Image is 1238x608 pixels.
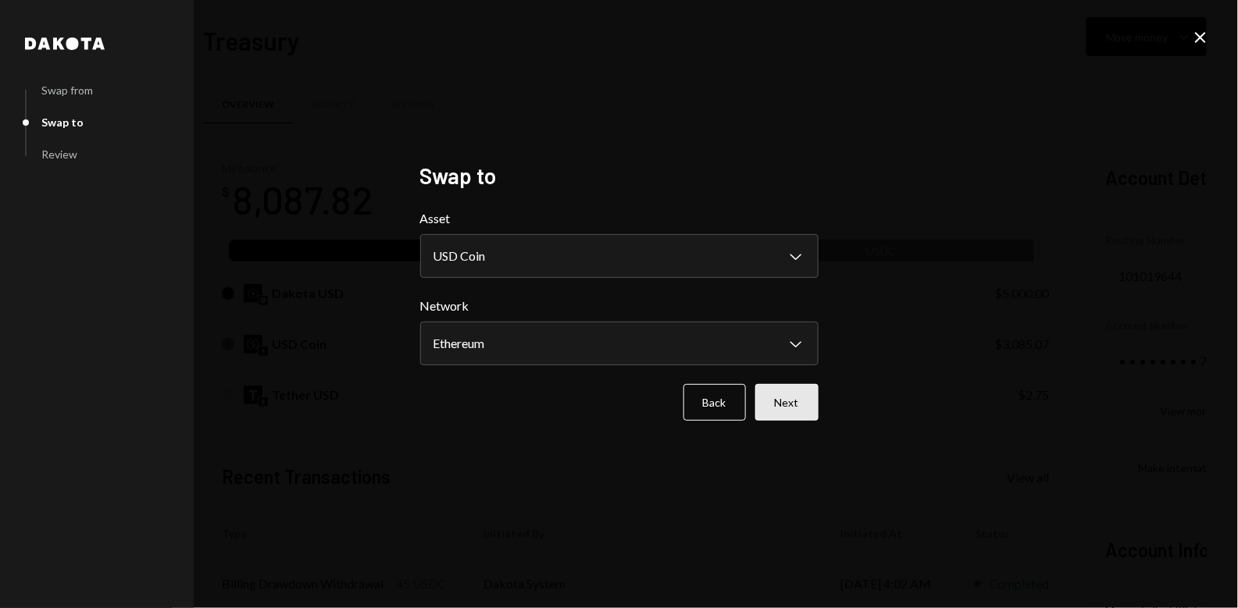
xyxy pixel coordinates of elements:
h2: Swap to [420,161,819,191]
button: Asset [420,234,819,278]
button: Network [420,322,819,365]
button: Next [755,384,819,421]
label: Network [420,297,819,315]
div: Review [41,148,77,161]
div: Swap to [41,116,84,129]
label: Asset [420,209,819,228]
div: Swap from [41,84,93,97]
button: Back [683,384,746,421]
